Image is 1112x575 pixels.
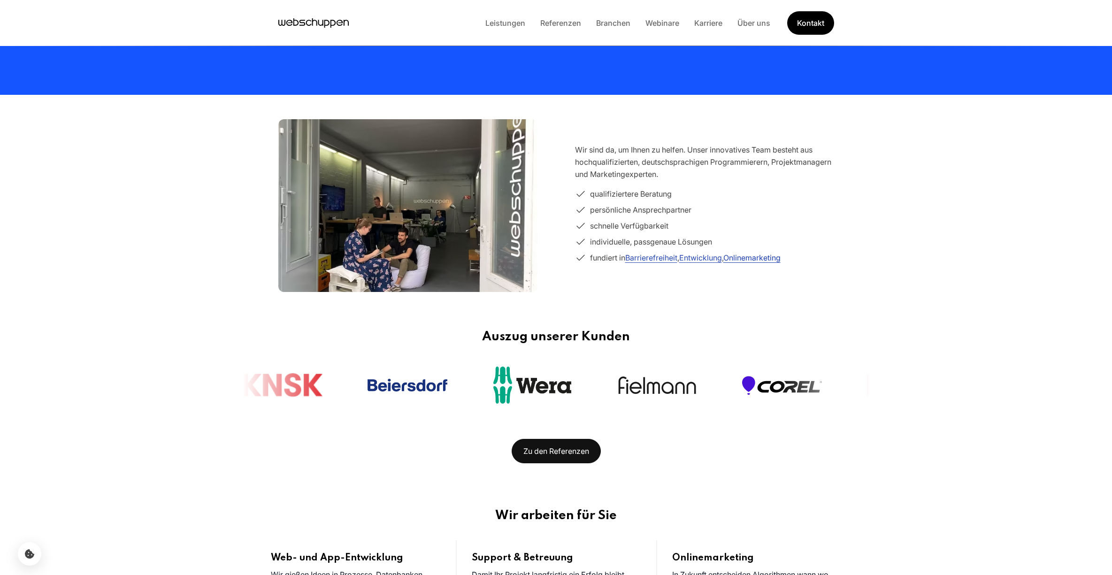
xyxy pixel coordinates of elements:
a: Open the page of Corel in a new tab [742,376,822,395]
a: Get Started [787,11,834,35]
span: fundiert in , , [590,252,781,264]
img: Team im webschuppen-Büro in Hamburg [278,94,537,317]
a: Webinare [638,18,687,28]
a: Entwicklung [679,253,722,262]
h3: Wir arbeiten für Sie [256,508,857,523]
h4: Onlinemarketing [672,552,842,565]
h4: Web- und App-Entwicklung [271,552,441,565]
span: schnelle Verfügbarkeit [590,220,668,232]
a: Karriere [687,18,730,28]
img: KNSK [867,373,947,397]
a: Open the page of KNSK in a new tab [867,373,947,397]
img: Wera [492,365,572,405]
img: Beiersdorf [368,379,447,392]
h3: Auszug unserer Kunden [243,330,870,345]
a: Open the page of Wera in a new tab [492,365,572,405]
span: qualifiziertere Beratung [590,188,672,200]
a: Open the page of Beiersdorf in a new tab [368,379,447,392]
img: Fielmann [617,375,697,395]
a: Leistungen [478,18,533,28]
p: Wir sind da, um Ihnen zu helfen. Unser innovatives Team besteht aus hochqualifizierten, deutschsp... [575,144,834,180]
a: Barrierefreiheit [625,253,677,262]
a: Open the page of Fielmann in a new tab [617,375,697,395]
a: Open the page of KNSK in a new tab [243,373,322,397]
a: Hauptseite besuchen [278,16,349,30]
a: Referenzen [533,18,589,28]
span: individuelle, passgenaue Lösungen [590,236,712,248]
h4: Support & Betreuung [472,552,641,565]
button: Cookie-Einstellungen öffnen [18,542,41,566]
span: persönliche Ansprechpartner [590,204,691,216]
a: Onlinemarketing [723,253,781,262]
img: KNSK [243,373,322,397]
img: Corel [742,376,822,395]
a: Über uns [730,18,778,28]
a: Zu den Referenzen [512,439,601,463]
a: Branchen [589,18,638,28]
